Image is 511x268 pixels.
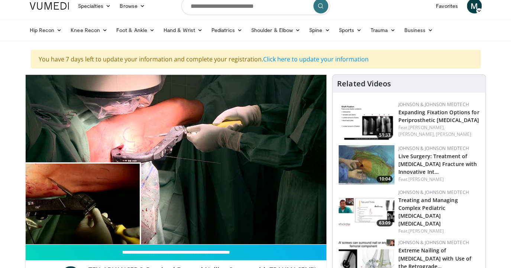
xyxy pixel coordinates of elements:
img: VuMedi Logo [30,2,69,10]
a: Live Surgery: Treatment of [MEDICAL_DATA] Fracture with Innovative Int… [398,153,477,175]
h4: Related Videos [337,79,391,88]
a: Hip Recon [25,23,67,38]
a: [PERSON_NAME] [408,228,444,234]
a: 51:33 [339,101,394,140]
a: Foot & Ankle [112,23,159,38]
a: [PERSON_NAME], [398,131,434,137]
img: 5c558fcc-bb29-40aa-b2b8-f6856a840f06.150x105_q85_crop-smart_upscale.jpg [339,189,394,228]
video-js: Video Player [26,75,327,245]
span: 63:09 [376,220,392,226]
a: [PERSON_NAME] [436,131,471,137]
a: Johnson & Johnson MedTech [398,189,469,195]
a: [PERSON_NAME] [408,176,444,182]
a: Pediatrics [207,23,247,38]
div: You have 7 days left to update your information and complete your registration. [31,50,481,68]
a: Sports [334,23,366,38]
a: Johnson & Johnson MedTech [398,239,469,246]
a: Shoulder & Elbow [247,23,305,38]
a: Treating and Managing Complex Pediatric [MEDICAL_DATA] [MEDICAL_DATA] [398,197,457,227]
a: Johnson & Johnson MedTech [398,101,469,108]
span: 10:04 [376,176,392,182]
img: 7ec2d18e-f0b9-4258-820e-7cca934779dc.150x105_q85_crop-smart_upscale.jpg [339,101,394,140]
div: Feat. [398,228,479,234]
div: Feat. [398,124,479,138]
span: 51:33 [376,132,392,138]
a: Hand & Wrist [159,23,207,38]
a: Johnson & Johnson MedTech [398,145,469,151]
a: [PERSON_NAME], [408,124,445,131]
a: 10:04 [339,145,394,184]
a: Knee Recon [66,23,112,38]
img: 14766df3-efa5-4166-8dc0-95244dab913c.150x105_q85_crop-smart_upscale.jpg [339,145,394,184]
a: Spine [305,23,334,38]
div: Feat. [398,176,479,183]
a: Expanding Fixation Options for Periprosthetic [MEDICAL_DATA] [398,109,479,124]
a: Business [400,23,437,38]
a: 63:09 [339,189,394,228]
a: Trauma [366,23,400,38]
a: Click here to update your information [263,55,369,63]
